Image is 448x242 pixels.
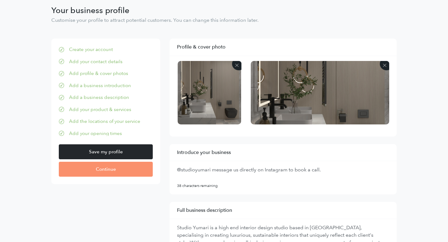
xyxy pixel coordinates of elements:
[69,130,122,137] div: Add your opening times
[51,17,397,24] p: Customise your profile to attract potential customers. You can change this information later.
[59,144,153,159] input: Save my profile
[69,70,128,77] div: Add profile & cover photos
[69,82,131,89] div: Add a business introduction
[232,61,241,70] img: icon-delete_image-4fb398d9998f791693ecbf6431ab59e1eda3c25d77512a9add56923404eba3b9.png
[69,118,140,125] div: Add the locations of your service
[59,162,153,177] input: Continue
[251,61,389,124] img: 740f82e9a9d1f56953ccef28126f4722.png
[380,61,389,70] img: icon-delete_image-4fb398d9998f791693ecbf6431ab59e1eda3c25d77512a9add56923404eba3b9.png
[177,44,389,50] h5: Profile & cover photo
[177,149,389,156] h5: Introduce your business
[177,207,389,214] h5: Full business description
[177,182,389,189] p: 38 characters remaining
[69,58,123,65] div: Add your contact details
[178,61,241,124] img: f8003ab995078a8974db74c08e884b94.png
[175,165,387,182] textarea: @studioyumari message us directly on Instagram to book a call.
[69,106,131,113] div: Add your product & services
[51,7,397,14] h3: Your business profile
[69,46,113,53] div: Create your account
[69,94,129,101] div: Add a business description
